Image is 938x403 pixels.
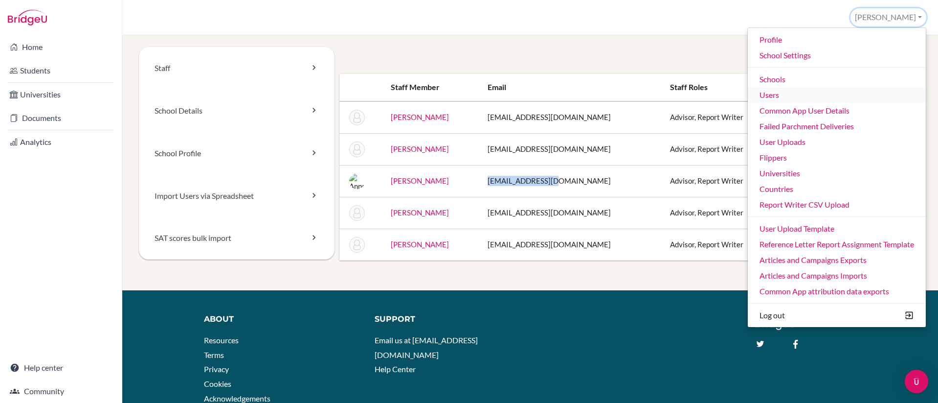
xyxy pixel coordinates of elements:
[905,370,928,393] div: Open Intercom Messenger
[349,142,365,157] img: Jens Hieber
[2,132,120,152] a: Analytics
[662,101,779,134] td: Advisor, Report Writer
[383,74,480,101] th: Staff member
[748,32,926,47] a: Profile
[139,175,335,217] a: Import Users via Spreadsheet
[204,335,239,345] a: Resources
[139,47,335,90] a: Staff
[748,87,926,103] a: Users
[2,85,120,104] a: Universities
[204,379,231,388] a: Cookies
[480,74,662,101] th: Email
[375,364,416,374] a: Help Center
[662,165,779,197] td: Advisor, Report Writer
[748,284,926,299] a: Common App attribution data exports
[391,176,449,185] a: [PERSON_NAME]
[748,252,926,268] a: Articles and Campaigns Exports
[204,350,224,359] a: Terms
[480,101,662,134] td: [EMAIL_ADDRESS][DOMAIN_NAME]
[139,217,335,260] a: SAT scores bulk import
[748,268,926,284] a: Articles and Campaigns Imports
[2,61,120,80] a: Students
[662,74,779,101] th: Staff roles
[8,10,47,25] img: Bridge-U
[747,27,926,328] ul: [PERSON_NAME]
[391,240,449,249] a: [PERSON_NAME]
[748,166,926,181] a: Universities
[204,364,229,374] a: Privacy
[375,314,522,325] div: Support
[480,165,662,197] td: [EMAIL_ADDRESS][DOMAIN_NAME]
[850,8,926,26] button: [PERSON_NAME]
[139,132,335,175] a: School Profile
[748,308,926,323] button: Log out
[349,237,365,253] img: Elizabeth Muvumba
[349,110,365,125] img: Calvin Chuah
[748,221,926,237] a: User Upload Template
[662,229,779,261] td: Advisor, Report Writer
[139,90,335,132] a: School Details
[748,103,926,119] a: Common App User Details
[748,71,926,87] a: Schools
[662,133,779,165] td: Advisor, Report Writer
[748,181,926,197] a: Countries
[349,205,365,221] img: Anne Jones
[748,150,926,166] a: Flippers
[2,381,120,401] a: Community
[748,119,926,134] a: Failed Parchment Deliveries
[2,358,120,378] a: Help center
[349,173,365,189] img: Anne Jones
[480,229,662,261] td: [EMAIL_ADDRESS][DOMAIN_NAME]
[748,197,926,213] a: Report Writer CSV Upload
[391,144,449,153] a: [PERSON_NAME]
[375,335,478,359] a: Email us at [EMAIL_ADDRESS][DOMAIN_NAME]
[2,108,120,128] a: Documents
[480,133,662,165] td: [EMAIL_ADDRESS][DOMAIN_NAME]
[391,113,449,121] a: [PERSON_NAME]
[748,134,926,150] a: User Uploads
[480,197,662,229] td: [EMAIL_ADDRESS][DOMAIN_NAME]
[204,394,270,403] a: Acknowledgements
[748,47,926,63] a: School Settings
[662,197,779,229] td: Advisor, Report Writer
[204,314,359,325] div: About
[748,237,926,252] a: Reference Letter Report Assignment Template
[2,37,120,57] a: Home
[391,208,449,217] a: [PERSON_NAME]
